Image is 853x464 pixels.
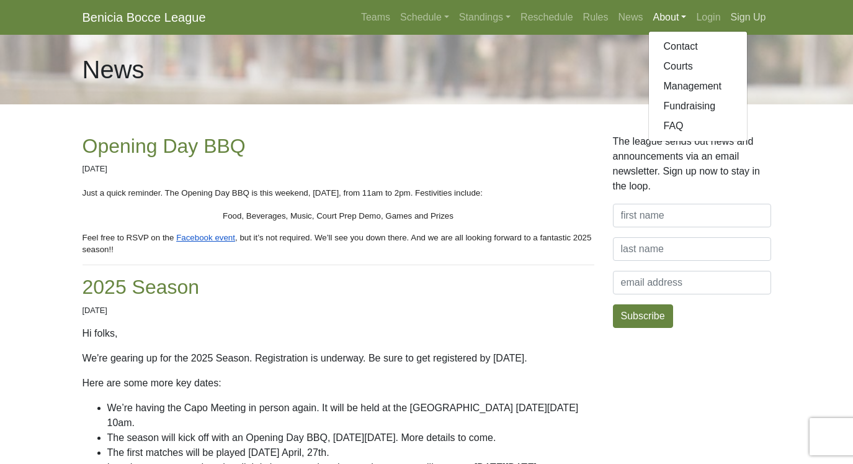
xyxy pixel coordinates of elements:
a: Facebook event [174,232,235,242]
input: email [613,271,771,294]
a: 2025 Season [83,276,200,298]
p: Hi folks, [83,326,594,341]
input: first name [613,204,771,227]
a: Reschedule [516,5,578,30]
a: Management [649,76,747,96]
div: About [648,31,748,142]
a: Login [691,5,725,30]
span: Food, Beverages, Music, Court Prep Demo, Games and Prizes [223,211,453,221]
a: Benicia Bocce League [83,5,206,30]
a: Contact [649,37,747,57]
p: We're gearing up for the 2025 Season. Registration is underway. Be sure to get registered by [DATE]. [83,351,594,366]
li: The season will kick off with an Opening Day BBQ, [DATE][DATE]. More details to come. [107,430,594,445]
span: Just a quick reminder. The Opening Day BBQ is this weekend, [DATE], from 11am to 2pm. Festivities... [83,188,483,198]
h1: News [83,55,145,84]
a: News [614,5,648,30]
p: Here are some more key dates: [83,376,594,391]
a: Opening Day BBQ [83,135,246,157]
a: Sign Up [726,5,771,30]
span: Feel free to RSVP on the [83,233,174,242]
a: About [648,5,692,30]
a: Schedule [395,5,454,30]
p: [DATE] [83,163,594,175]
p: The league sends out news and announcements via an email newsletter. Sign up now to stay in the l... [613,134,771,194]
a: Teams [356,5,395,30]
a: Standings [454,5,516,30]
li: We’re having the Capo Meeting in person again. It will be held at the [GEOGRAPHIC_DATA] [DATE][DA... [107,401,594,430]
span: , but it’s not required. We’ll see you down there. And we are all looking forward to a fantastic ... [83,233,594,254]
a: Courts [649,57,747,76]
a: FAQ [649,116,747,136]
input: last name [613,237,771,261]
li: The first matches will be played [DATE] April, 27th. [107,445,594,460]
a: Rules [578,5,614,30]
button: Subscribe [613,304,673,328]
p: [DATE] [83,304,594,316]
a: Fundraising [649,96,747,116]
span: Facebook event [176,233,235,242]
